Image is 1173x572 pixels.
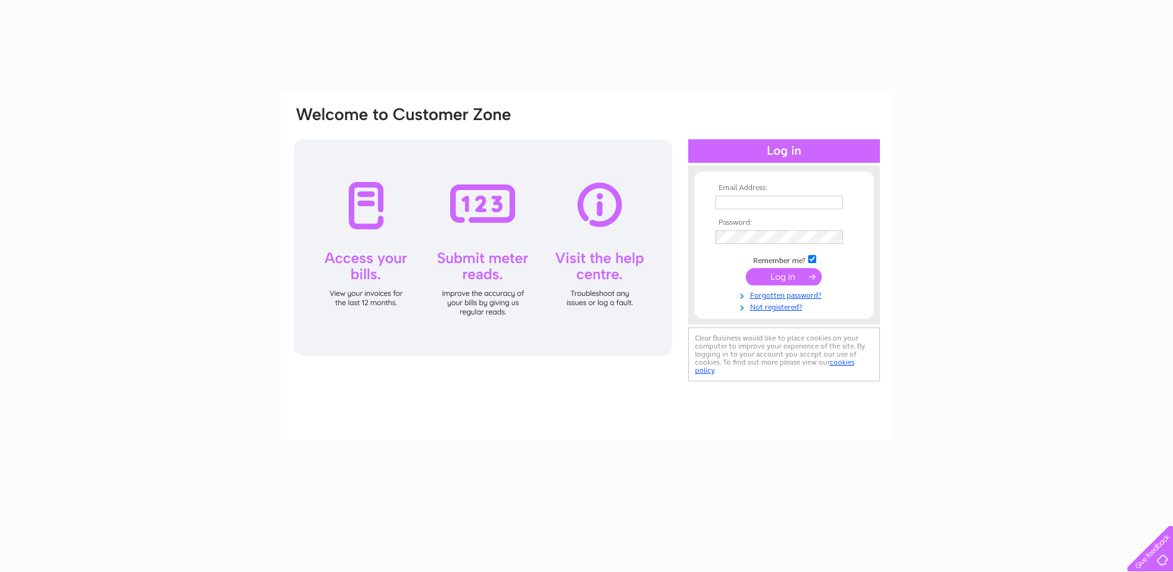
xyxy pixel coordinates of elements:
[715,300,856,312] a: Not registered?
[746,268,822,285] input: Submit
[695,358,855,375] a: cookies policy
[688,327,880,381] div: Clear Business would like to place cookies on your computer to improve your experience of the sit...
[712,253,856,266] td: Remember me?
[712,184,856,193] th: Email Address:
[712,219,856,227] th: Password:
[715,288,856,300] a: Forgotten password?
